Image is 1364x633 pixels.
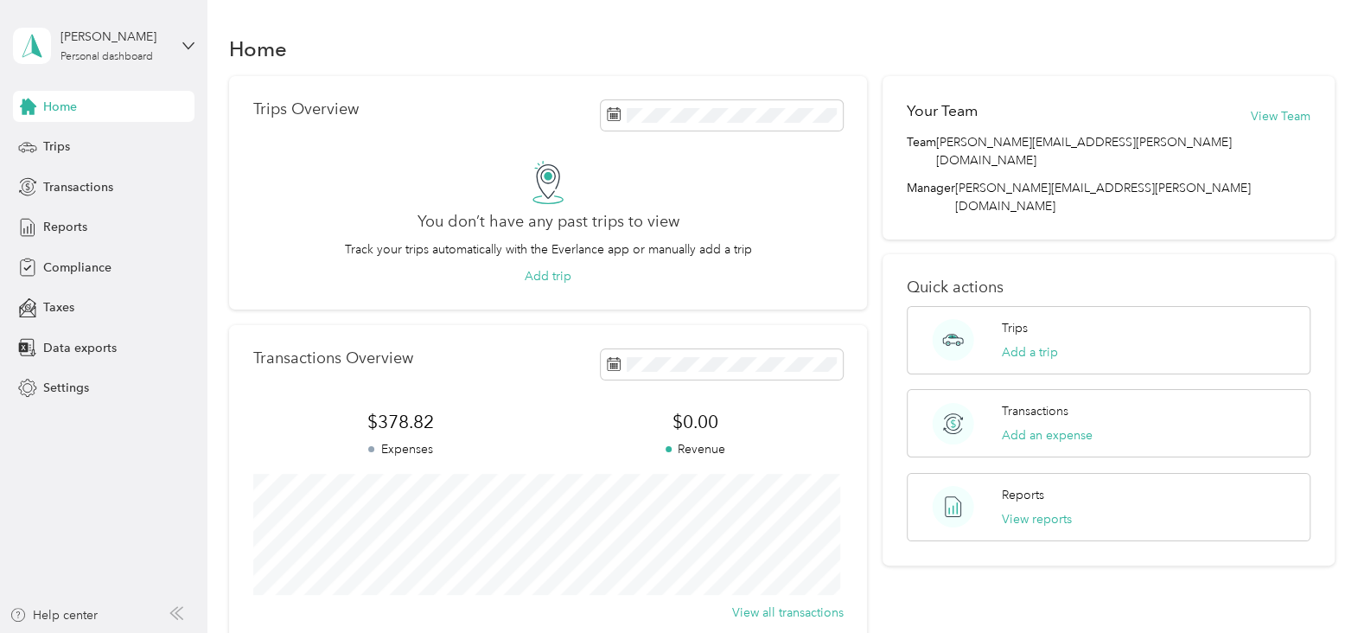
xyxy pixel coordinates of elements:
[1001,343,1057,361] button: Add a trip
[1001,402,1068,420] p: Transactions
[907,179,955,215] span: Manager
[936,133,1310,169] span: [PERSON_NAME][EMAIL_ADDRESS][PERSON_NAME][DOMAIN_NAME]
[907,100,978,122] h2: Your Team
[345,240,752,259] p: Track your trips automatically with the Everlance app or manually add a trip
[253,100,359,118] p: Trips Overview
[43,259,112,277] span: Compliance
[1001,510,1071,528] button: View reports
[548,440,843,458] p: Revenue
[1267,536,1364,633] iframe: Everlance-gr Chat Button Frame
[43,218,87,236] span: Reports
[253,410,548,434] span: $378.82
[253,349,413,368] p: Transactions Overview
[548,410,843,434] span: $0.00
[43,137,70,156] span: Trips
[525,267,571,285] button: Add trip
[229,40,287,58] h1: Home
[1001,319,1027,337] p: Trips
[1001,426,1092,444] button: Add an expense
[43,298,74,316] span: Taxes
[43,379,89,397] span: Settings
[731,604,843,622] button: View all transactions
[43,178,113,196] span: Transactions
[61,52,153,62] div: Personal dashboard
[1001,486,1043,504] p: Reports
[253,440,548,458] p: Expenses
[955,181,1251,214] span: [PERSON_NAME][EMAIL_ADDRESS][PERSON_NAME][DOMAIN_NAME]
[1251,107,1310,125] button: View Team
[61,28,169,46] div: [PERSON_NAME]
[417,213,679,231] h2: You don’t have any past trips to view
[10,606,98,624] button: Help center
[907,278,1310,297] p: Quick actions
[43,98,77,116] span: Home
[43,339,117,357] span: Data exports
[907,133,936,169] span: Team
